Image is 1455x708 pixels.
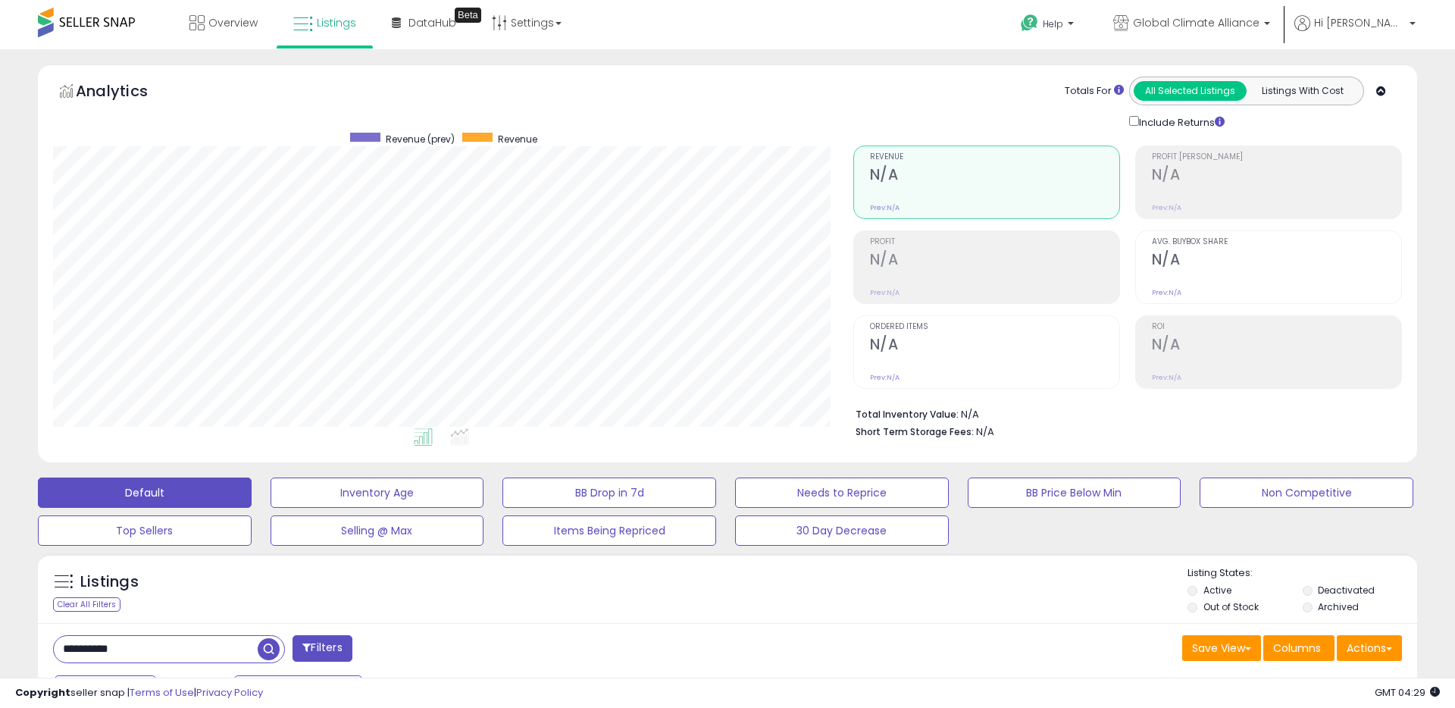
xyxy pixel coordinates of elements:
[870,203,900,212] small: Prev: N/A
[55,675,156,701] button: Last 7 Days
[293,635,352,662] button: Filters
[455,8,481,23] div: Tooltip anchor
[1152,251,1401,271] h2: N/A
[1118,113,1243,130] div: Include Returns
[1009,2,1089,49] a: Help
[856,408,959,421] b: Total Inventory Value:
[1065,84,1124,99] div: Totals For
[976,424,994,439] span: N/A
[1182,635,1261,661] button: Save View
[1375,685,1440,700] span: 2025-09-8 04:29 GMT
[502,478,716,508] button: BB Drop in 7d
[968,478,1181,508] button: BB Price Below Min
[271,515,484,546] button: Selling @ Max
[870,153,1119,161] span: Revenue
[1152,203,1181,212] small: Prev: N/A
[1203,600,1259,613] label: Out of Stock
[15,686,263,700] div: seller snap | |
[1020,14,1039,33] i: Get Help
[735,478,949,508] button: Needs to Reprice
[870,251,1119,271] h2: N/A
[1152,373,1181,382] small: Prev: N/A
[1043,17,1063,30] span: Help
[38,478,252,508] button: Default
[1318,584,1375,597] label: Deactivated
[870,373,900,382] small: Prev: N/A
[1152,288,1181,297] small: Prev: N/A
[1263,635,1335,661] button: Columns
[856,425,974,438] b: Short Term Storage Fees:
[1152,323,1401,331] span: ROI
[80,572,139,593] h5: Listings
[1294,15,1416,49] a: Hi [PERSON_NAME]
[53,597,120,612] div: Clear All Filters
[317,15,356,30] span: Listings
[1200,478,1413,508] button: Non Competitive
[1152,153,1401,161] span: Profit [PERSON_NAME]
[1337,635,1402,661] button: Actions
[1152,166,1401,186] h2: N/A
[1187,566,1416,581] p: Listing States:
[1246,81,1359,101] button: Listings With Cost
[870,238,1119,246] span: Profit
[1134,81,1247,101] button: All Selected Listings
[870,323,1119,331] span: Ordered Items
[1152,336,1401,356] h2: N/A
[76,80,177,105] h5: Analytics
[870,336,1119,356] h2: N/A
[856,404,1391,422] li: N/A
[234,675,362,701] button: Aug-25 - Aug-31
[386,133,455,146] span: Revenue (prev)
[208,15,258,30] span: Overview
[1203,584,1231,597] label: Active
[1314,15,1405,30] span: Hi [PERSON_NAME]
[1133,15,1259,30] span: Global Climate Alliance
[1273,641,1321,656] span: Columns
[408,15,456,30] span: DataHub
[38,515,252,546] button: Top Sellers
[502,515,716,546] button: Items Being Repriced
[870,166,1119,186] h2: N/A
[271,478,484,508] button: Inventory Age
[498,133,537,146] span: Revenue
[1318,600,1359,613] label: Archived
[130,685,194,700] a: Terms of Use
[735,515,949,546] button: 30 Day Decrease
[196,685,263,700] a: Privacy Policy
[870,288,900,297] small: Prev: N/A
[15,685,70,700] strong: Copyright
[1152,238,1401,246] span: Avg. Buybox Share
